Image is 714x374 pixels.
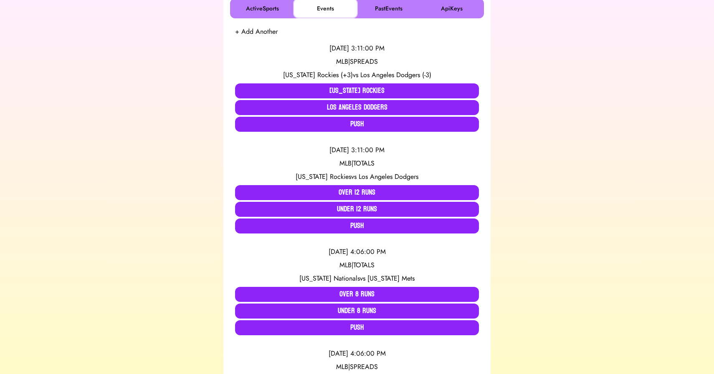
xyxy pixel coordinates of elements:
[235,274,479,284] div: vs
[235,260,479,270] div: MLB | TOTALS
[360,70,431,80] span: Los Angeles Dodgers (-3)
[235,202,479,217] button: Under 12 Runs
[235,247,479,257] div: [DATE] 4:06:00 PM
[283,70,353,80] span: [US_STATE] Rockies (+3)
[235,172,479,182] div: vs
[235,100,479,115] button: Los Angeles Dodgers
[299,274,360,283] span: [US_STATE] Nationals
[235,57,479,67] div: MLB | SPREADS
[235,43,479,53] div: [DATE] 3:11:00 PM
[359,172,418,181] span: Los Angeles Dodgers
[235,218,479,233] button: Push
[367,274,415,283] span: [US_STATE] Mets
[235,304,479,319] button: Under 8 Runs
[235,158,479,168] div: MLB | TOTALS
[296,172,351,181] span: [US_STATE] Rockies
[235,287,479,302] button: Over 8 Runs
[235,185,479,200] button: Over 12 Runs
[235,83,479,98] button: [US_STATE] Rockies
[235,145,479,155] div: [DATE] 3:11:00 PM
[235,320,479,335] button: Push
[235,362,479,372] div: MLB | SPREADS
[235,27,278,37] button: + Add Another
[235,117,479,132] button: Push
[235,70,479,80] div: vs
[235,349,479,359] div: [DATE] 4:06:00 PM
